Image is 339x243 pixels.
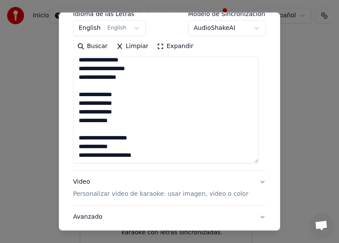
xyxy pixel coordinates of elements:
[73,39,112,53] button: Buscar
[73,206,266,228] button: Avanzado
[73,178,248,198] div: Video
[73,11,146,17] label: Idioma de las Letras
[153,39,198,53] button: Expandir
[73,171,266,205] button: VideoPersonalizar video de karaoke: usar imagen, video o color
[73,190,248,198] p: Personalizar video de karaoke: usar imagen, video o color
[188,11,266,17] label: Modelo de Sincronización
[73,11,266,170] div: LetrasProporciona letras de canciones o selecciona un modelo de auto letras
[112,39,153,53] button: Limpiar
